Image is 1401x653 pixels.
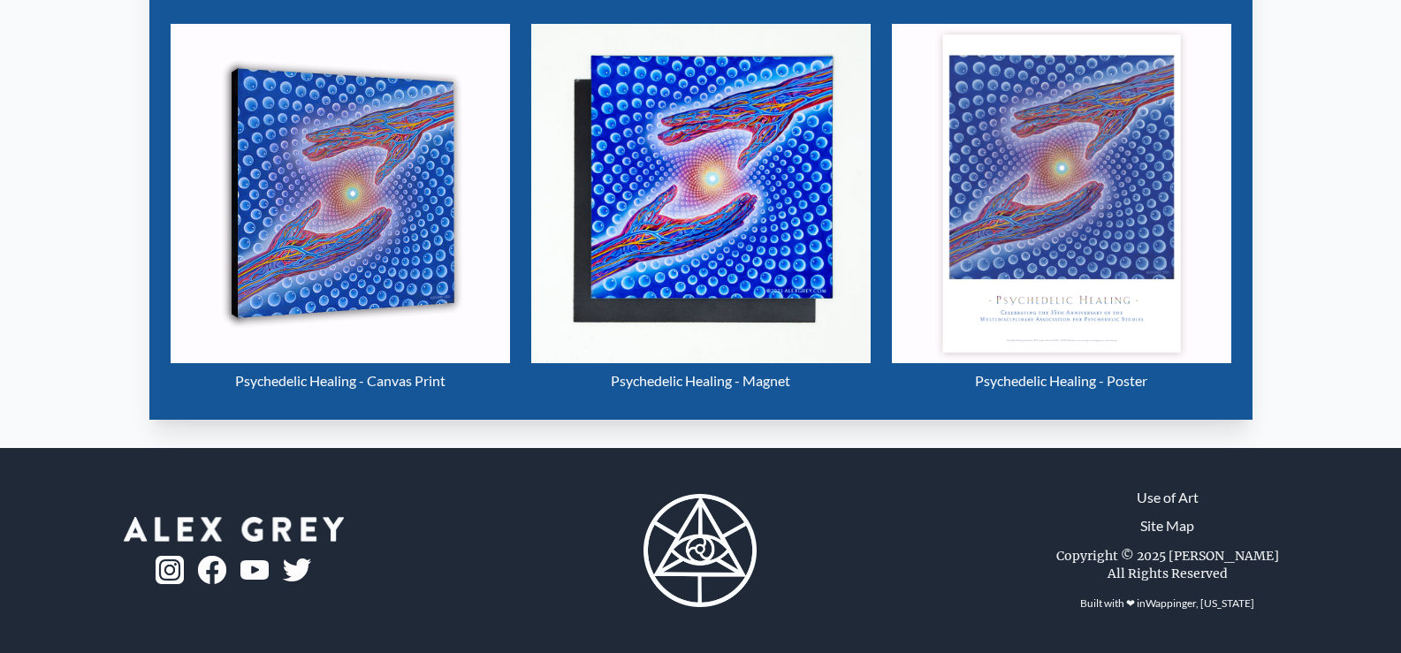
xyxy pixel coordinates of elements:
[1073,589,1261,618] div: Built with ❤ in
[171,24,510,399] a: Psychedelic Healing - Canvas Print
[531,24,871,399] a: Psychedelic Healing - Magnet
[171,363,510,399] div: Psychedelic Healing - Canvas Print
[531,363,871,399] div: Psychedelic Healing - Magnet
[1140,515,1194,536] a: Site Map
[892,24,1231,363] img: Psychedelic Healing - Poster
[283,558,311,581] img: twitter-logo.png
[198,556,226,584] img: fb-logo.png
[156,556,184,584] img: ig-logo.png
[171,24,510,363] img: Psychedelic Healing - Canvas Print
[1146,596,1254,610] a: Wappinger, [US_STATE]
[1137,487,1199,508] a: Use of Art
[531,24,871,363] img: Psychedelic Healing - Magnet
[240,560,269,581] img: youtube-logo.png
[1108,565,1228,582] div: All Rights Reserved
[892,24,1231,399] a: Psychedelic Healing - Poster
[1056,547,1279,565] div: Copyright © 2025 [PERSON_NAME]
[892,363,1231,399] div: Psychedelic Healing - Poster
